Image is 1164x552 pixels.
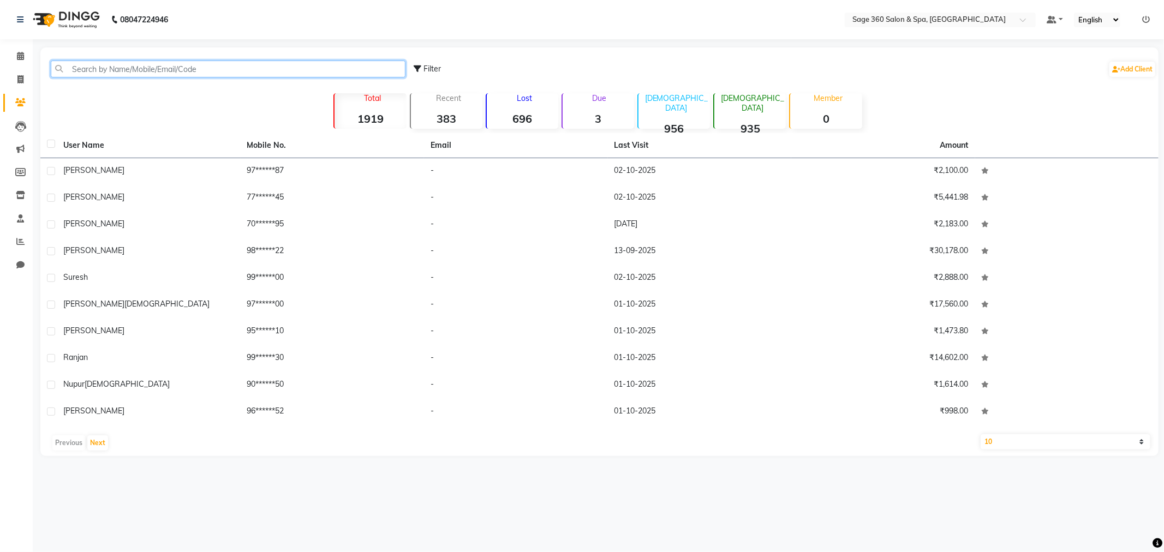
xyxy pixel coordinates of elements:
p: Lost [491,93,558,103]
td: 02-10-2025 [608,265,792,292]
th: User Name [57,133,241,158]
td: 01-10-2025 [608,292,792,319]
button: Next [87,435,108,451]
td: ₹2,100.00 [791,158,975,185]
span: [PERSON_NAME] [63,326,124,335]
strong: 0 [790,112,862,125]
p: [DEMOGRAPHIC_DATA] [643,93,710,113]
span: Filter [423,64,441,74]
b: 08047224946 [120,4,168,35]
td: - [424,319,608,345]
th: Amount [934,133,975,158]
td: - [424,212,608,238]
td: 01-10-2025 [608,372,792,399]
td: ₹998.00 [791,399,975,425]
td: ₹1,614.00 [791,372,975,399]
td: ₹17,560.00 [791,292,975,319]
td: ₹1,473.80 [791,319,975,345]
td: - [424,399,608,425]
td: - [424,345,608,372]
span: [PERSON_NAME] [63,245,124,255]
span: [PERSON_NAME] [63,299,124,309]
p: [DEMOGRAPHIC_DATA] [719,93,786,113]
th: Mobile No. [241,133,425,158]
strong: 696 [487,112,558,125]
td: 01-10-2025 [608,319,792,345]
th: Last Visit [608,133,792,158]
td: ₹2,888.00 [791,265,975,292]
p: Due [565,93,634,103]
span: [PERSON_NAME] [63,219,124,229]
span: [PERSON_NAME] [63,406,124,416]
a: Add Client [1109,62,1155,77]
td: - [424,372,608,399]
span: suresh [63,272,88,282]
p: Member [795,93,862,103]
td: 13-09-2025 [608,238,792,265]
td: - [424,292,608,319]
td: - [424,238,608,265]
td: ₹14,602.00 [791,345,975,372]
img: logo [28,4,103,35]
span: Ranjan [63,352,88,362]
td: - [424,185,608,212]
strong: 935 [714,122,786,135]
td: ₹5,441.98 [791,185,975,212]
span: nupur [63,379,85,389]
p: Total [339,93,406,103]
strong: 956 [638,122,710,135]
td: [DATE] [608,212,792,238]
span: [DEMOGRAPHIC_DATA] [85,379,170,389]
td: ₹2,183.00 [791,212,975,238]
td: 01-10-2025 [608,345,792,372]
td: - [424,265,608,292]
strong: 383 [411,112,482,125]
span: [PERSON_NAME] [63,192,124,202]
strong: 3 [563,112,634,125]
span: [DEMOGRAPHIC_DATA] [124,299,210,309]
td: - [424,158,608,185]
th: Email [424,133,608,158]
span: [PERSON_NAME] [63,165,124,175]
input: Search by Name/Mobile/Email/Code [51,61,405,77]
td: 02-10-2025 [608,185,792,212]
td: 01-10-2025 [608,399,792,425]
td: ₹30,178.00 [791,238,975,265]
td: 02-10-2025 [608,158,792,185]
strong: 1919 [335,112,406,125]
p: Recent [415,93,482,103]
